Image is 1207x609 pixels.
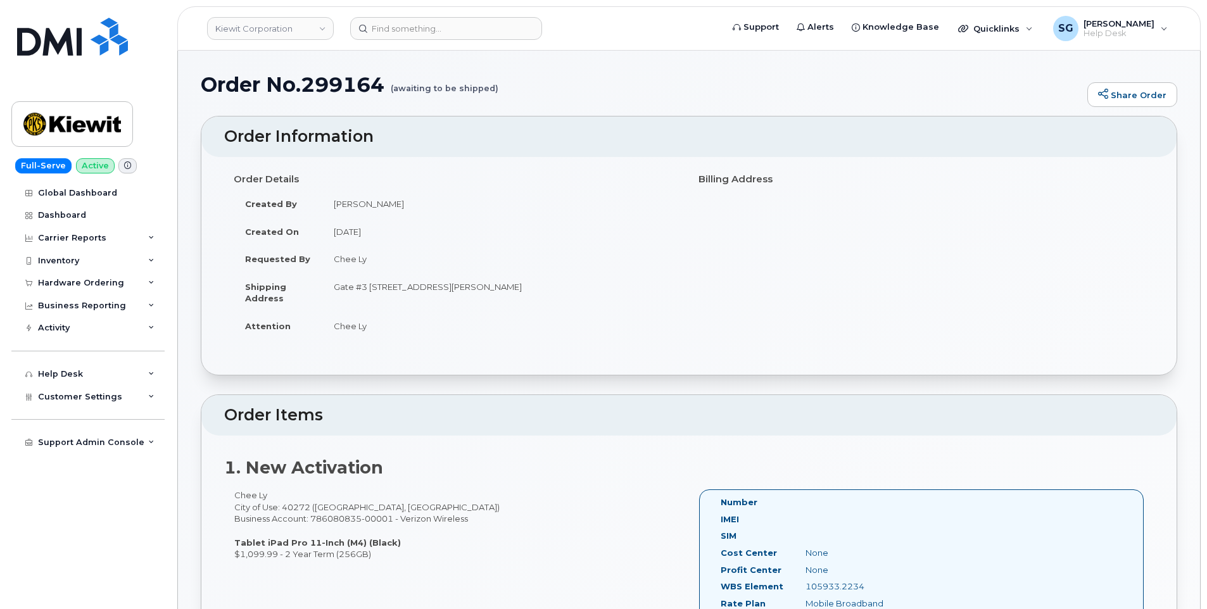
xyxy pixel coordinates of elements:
[322,190,679,218] td: [PERSON_NAME]
[721,564,781,576] label: Profit Center
[721,581,783,593] label: WBS Element
[796,581,915,593] div: 105933.2234
[322,245,679,273] td: Chee Ly
[322,312,679,340] td: Chee Ly
[245,282,286,304] strong: Shipping Address
[224,489,689,560] div: Chee Ly City of Use: 40272 ([GEOGRAPHIC_DATA], [GEOGRAPHIC_DATA]) Business Account: 786080835-000...
[245,227,299,237] strong: Created On
[721,513,739,525] label: IMEI
[721,547,777,559] label: Cost Center
[796,547,915,559] div: None
[234,537,401,548] strong: Tablet iPad Pro 11-Inch (M4) (Black)
[796,564,915,576] div: None
[245,254,310,264] strong: Requested By
[721,530,736,542] label: SIM
[201,73,1081,96] h1: Order No.299164
[245,321,291,331] strong: Attention
[391,73,498,93] small: (awaiting to be shipped)
[224,457,383,478] strong: 1. New Activation
[1087,82,1177,108] a: Share Order
[721,496,757,508] label: Number
[698,174,1144,185] h4: Billing Address
[234,174,679,185] h4: Order Details
[224,406,1154,424] h2: Order Items
[224,128,1154,146] h2: Order Information
[322,273,679,312] td: Gate #3 [STREET_ADDRESS][PERSON_NAME]
[322,218,679,246] td: [DATE]
[245,199,297,209] strong: Created By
